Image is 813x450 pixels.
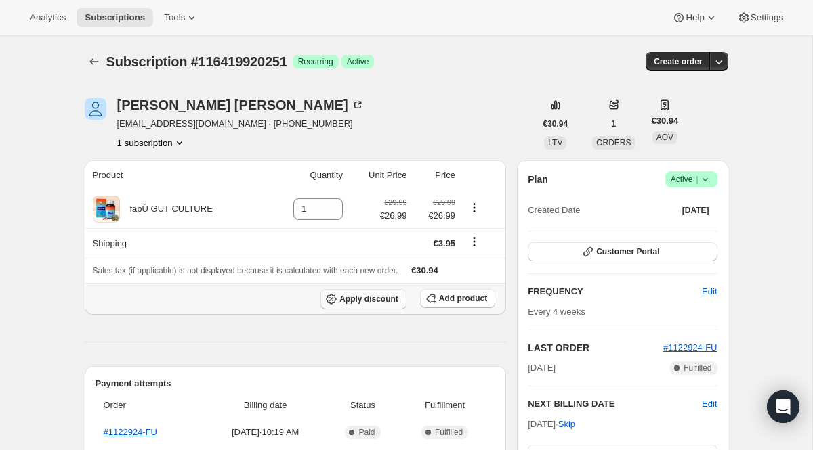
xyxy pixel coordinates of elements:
span: AOV [656,133,673,142]
span: Every 4 weeks [528,307,585,317]
button: Customer Portal [528,242,717,261]
span: [DATE] · 10:19 AM [207,426,323,439]
button: €30.94 [535,114,577,133]
span: Analytics [30,12,66,23]
button: Apply discount [320,289,406,309]
span: Add product [439,293,487,304]
small: €29.99 [433,198,455,206]
span: Active [671,173,712,186]
button: 1 [604,114,625,133]
div: [PERSON_NAME] [PERSON_NAME] [117,98,364,112]
span: Customer Portal [596,246,659,257]
span: Skip [558,418,575,431]
button: Edit [702,397,717,411]
span: 1 [612,118,617,129]
button: #1122924-FU [663,341,717,355]
button: Subscriptions [85,52,104,71]
small: €29.99 [384,198,406,206]
span: €30.94 [411,265,438,275]
span: Create order [654,56,702,67]
span: Fulfillment [402,399,487,412]
img: product img [93,196,120,223]
span: Active [347,56,369,67]
th: Price [411,160,459,190]
span: Paid [358,427,375,438]
button: Tools [156,8,207,27]
span: €30.94 [652,114,679,128]
button: Help [664,8,726,27]
span: Recurring [298,56,333,67]
span: LTV [548,138,562,148]
span: Sales tax (if applicable) is not displayed because it is calculated with each new order. [93,266,398,275]
span: [DATE] [682,205,709,216]
th: Order [96,390,204,420]
span: Billing date [207,399,323,412]
span: Help [686,12,704,23]
span: €3.95 [433,238,455,248]
button: Settings [729,8,791,27]
button: Create order [646,52,710,71]
button: Product actions [117,136,186,150]
span: Apply discount [339,294,398,305]
button: Product actions [463,200,485,215]
span: [DATE] [528,361,556,375]
th: Quantity [268,160,347,190]
a: #1122924-FU [104,427,158,437]
span: Fulfilled [435,427,463,438]
span: Status [331,399,394,412]
h2: Payment attempts [96,377,496,390]
span: Subscriptions [85,12,145,23]
h2: NEXT BILLING DATE [528,397,702,411]
button: Edit [694,281,725,302]
span: €26.99 [415,209,455,223]
span: Settings [751,12,783,23]
th: Shipping [85,228,268,258]
span: €30.94 [543,118,568,129]
span: ORDERS [596,138,631,148]
a: #1122924-FU [663,342,717,353]
th: Unit Price [347,160,411,190]
button: [DATE] [674,201,717,220]
span: Fulfilled [684,363,711,374]
h2: LAST ORDER [528,341,663,355]
span: [DATE] · [528,419,575,429]
div: fabÜ GUT CULTURE [120,202,213,216]
div: Open Intercom Messenger [767,390,799,423]
span: Created Date [528,204,580,217]
h2: Plan [528,173,548,186]
button: Shipping actions [463,234,485,249]
span: [EMAIL_ADDRESS][DOMAIN_NAME] · [PHONE_NUMBER] [117,117,364,131]
span: | [696,174,698,185]
span: Subscription #116419920251 [106,54,287,69]
th: Product [85,160,268,190]
button: Analytics [22,8,74,27]
h2: FREQUENCY [528,285,702,298]
span: €26.99 [380,209,407,223]
button: Skip [550,413,583,435]
button: Add product [420,289,495,308]
span: Debbie Kelly [85,98,106,120]
span: Tools [164,12,185,23]
span: Edit [702,285,717,298]
button: Subscriptions [77,8,153,27]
